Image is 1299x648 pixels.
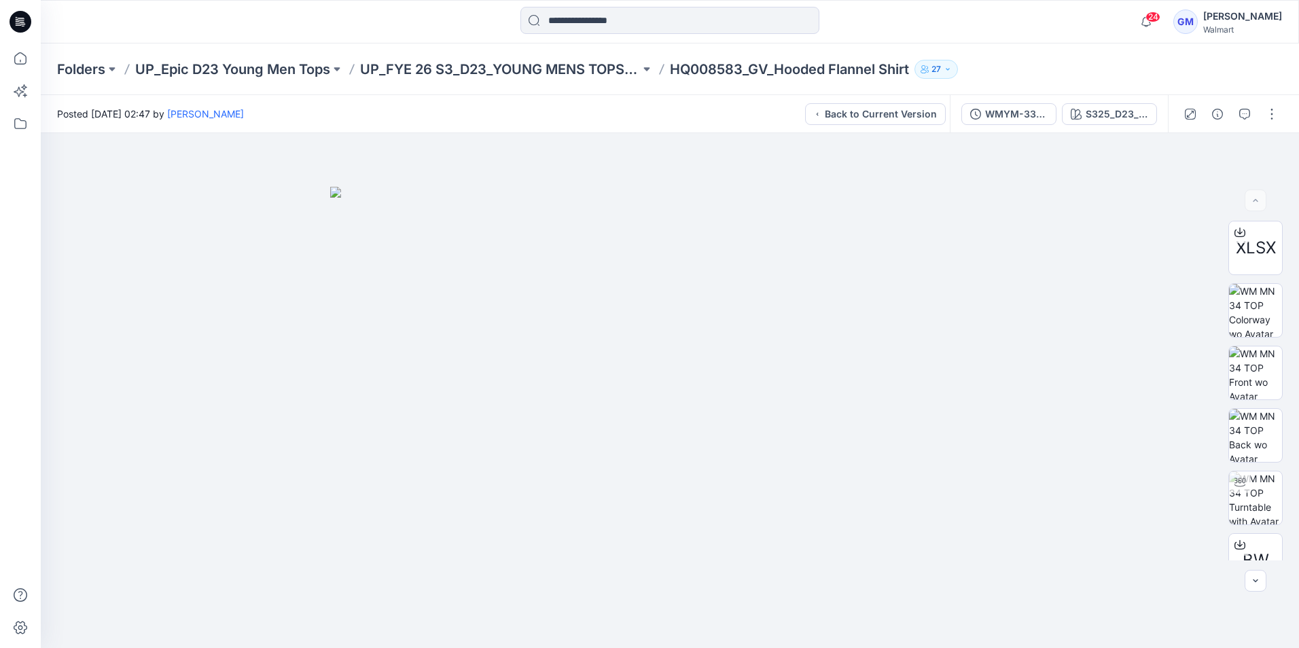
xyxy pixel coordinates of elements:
a: UP_Epic D23 Young Men Tops [135,60,330,79]
button: WMYM-3318-2025_FULL_Hooded Flannel Shirt [961,103,1056,125]
a: Folders [57,60,105,79]
img: WM MN 34 TOP Turntable with Avatar [1229,471,1282,524]
div: GM [1173,10,1198,34]
div: Walmart [1203,24,1282,35]
img: eyJhbGciOiJIUzI1NiIsImtpZCI6IjAiLCJzbHQiOiJzZXMiLCJ0eXAiOiJKV1QifQ.eyJkYXRhIjp7InR5cGUiOiJzdG9yYW... [330,187,1010,648]
button: 27 [914,60,958,79]
button: Details [1207,103,1228,125]
img: WM MN 34 TOP Back wo Avatar [1229,409,1282,462]
span: Posted [DATE] 02:47 by [57,107,244,121]
p: 27 [931,62,941,77]
a: UP_FYE 26 S3_D23_YOUNG MENS TOPS EPIC [360,60,640,79]
button: S325_D23_NB_Flannel Plaid_Gravel_M24297A [1062,103,1157,125]
span: 24 [1145,12,1160,22]
span: BW [1243,548,1269,573]
div: [PERSON_NAME] [1203,8,1282,24]
a: [PERSON_NAME] [167,108,244,120]
span: XLSX [1236,236,1276,260]
div: S325_D23_NB_Flannel Plaid_Gravel_M24297A [1086,107,1148,122]
img: WM MN 34 TOP Front wo Avatar [1229,346,1282,399]
p: HQ008583_GV_Hooded Flannel Shirt [670,60,909,79]
div: WMYM-3318-2025_FULL_Hooded Flannel Shirt [985,107,1048,122]
button: Back to Current Version [805,103,946,125]
img: WM MN 34 TOP Colorway wo Avatar [1229,284,1282,337]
